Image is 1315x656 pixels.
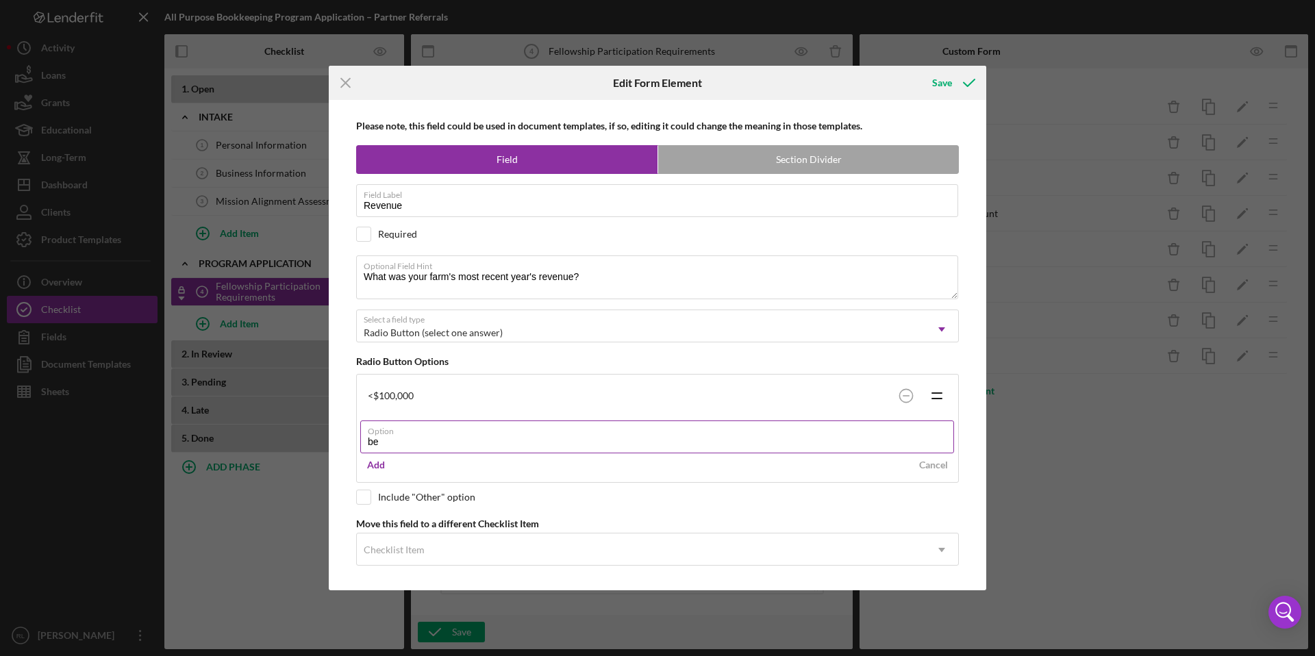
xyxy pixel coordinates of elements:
div: Open Intercom Messenger [1268,596,1301,629]
b: Radio Button Options [356,355,449,367]
label: Section Divider [658,146,959,173]
h6: Edit Form Element [613,77,702,89]
button: Cancel [912,455,955,475]
div: . [11,11,370,26]
body: Rich Text Area. Press ALT-0 for help. [11,11,370,26]
label: Field Label [364,185,958,200]
div: Include "Other" option [378,492,475,503]
div: Cancel [919,455,948,475]
div: Radio Button (select one answer) [364,327,503,338]
label: Optional Field Hint [364,256,958,271]
div: Checklist Item [364,544,425,555]
div: Add [367,455,385,475]
div: Required [378,229,417,240]
div: Save [932,69,952,97]
b: Please note, this field could be used in document templates, if so, editing it could change the m... [356,120,862,131]
label: Option [368,421,954,436]
textarea: What was your farm's most recent year's revenue? [356,255,958,299]
b: Move this field to a different Checklist Item [356,518,539,529]
button: Save [918,69,986,97]
div: <$100,000 [368,390,892,401]
label: Field [357,146,657,173]
button: Add [360,455,392,475]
